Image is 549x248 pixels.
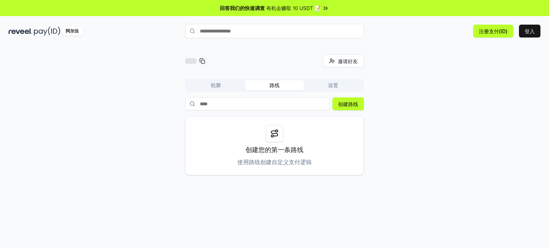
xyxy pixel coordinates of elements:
[246,146,303,153] font: 创建您的第一条路线
[237,158,312,166] font: 使用路线创建自定义支付逻辑
[338,101,358,107] font: 创建路线
[34,27,60,36] img: 付款编号
[338,58,358,64] font: 邀请好友
[473,25,513,37] button: 注册支付(ID)
[323,55,364,67] button: 邀请好友
[269,82,280,88] font: 路线
[211,82,221,88] font: 轮廓
[332,97,364,110] button: 创建路线
[519,25,540,37] button: 登入
[479,28,508,34] font: 注册支付(ID)
[525,28,535,34] font: 登入
[9,27,33,36] img: 揭示黑暗
[266,5,321,11] font: 有机会赚取 10 USDT 📝
[66,28,79,34] font: 阿尔法
[220,5,265,11] font: 回答我们的快速调查
[328,82,338,88] font: 设置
